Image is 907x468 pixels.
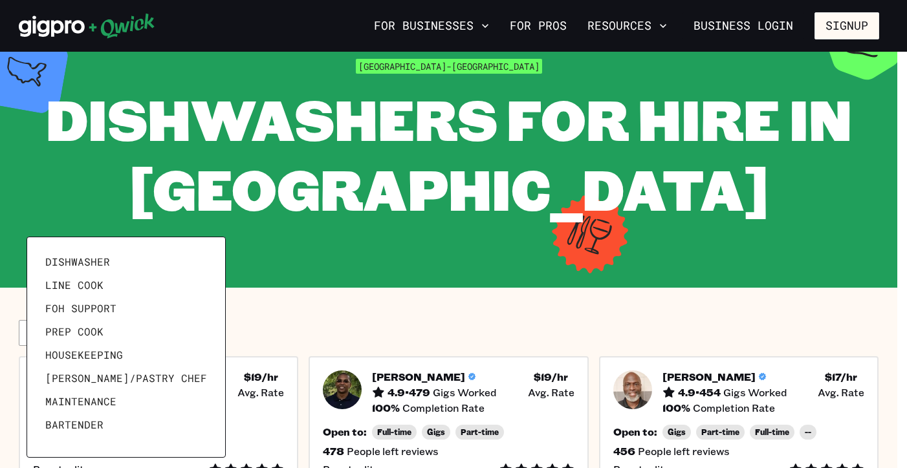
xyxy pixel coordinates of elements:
[45,418,104,431] span: Bartender
[45,279,104,292] span: Line Cook
[45,395,116,408] span: Maintenance
[45,441,91,454] span: Barback
[40,250,212,444] ul: View different position
[45,255,110,268] span: Dishwasher
[45,348,123,361] span: Housekeeping
[45,325,104,338] span: Prep Cook
[45,372,207,385] span: [PERSON_NAME]/Pastry Chef
[45,302,116,315] span: FOH Support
